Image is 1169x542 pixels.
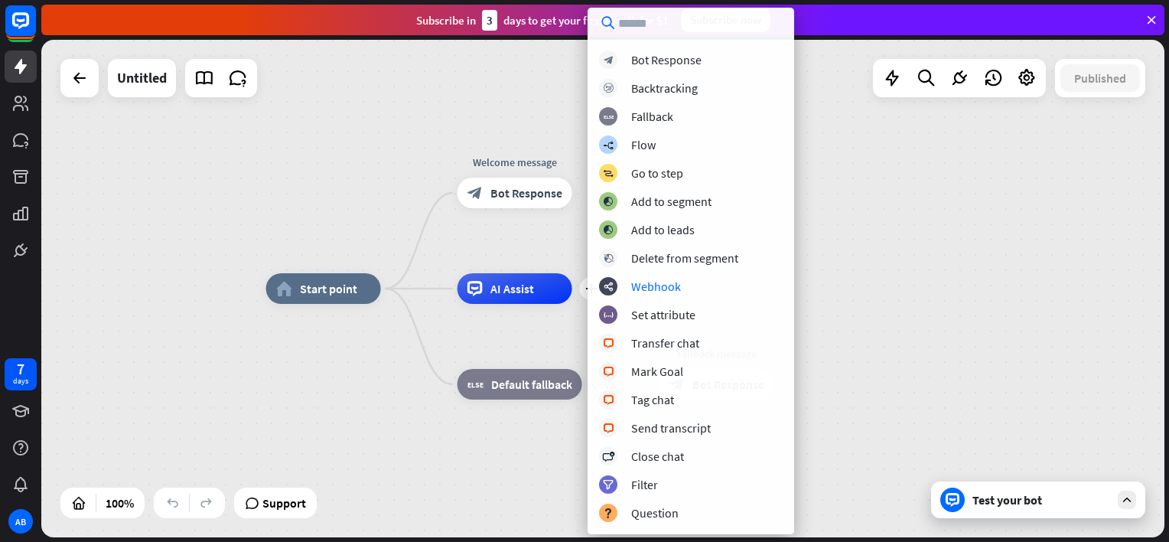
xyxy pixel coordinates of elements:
i: block_livechat [603,338,614,348]
button: Open LiveChat chat widget [12,6,58,52]
div: Question [631,505,679,521]
div: Mark Goal [631,364,683,379]
i: home_2 [276,281,292,296]
i: block_livechat [603,423,614,433]
i: block_bot_response [467,185,483,201]
div: 7 [17,362,24,376]
i: block_bot_response [604,55,614,65]
div: Go to step [631,165,683,181]
div: Backtracking [631,80,698,96]
span: AI Assist [490,281,534,296]
div: Transfer chat [631,335,699,351]
span: Default fallback [491,377,572,392]
div: Set attribute [631,307,695,322]
div: 3 [482,10,497,31]
i: block_add_to_segment [603,225,614,235]
i: block_close_chat [602,452,614,462]
i: block_set_attribute [604,310,614,320]
button: Published [1060,64,1140,92]
div: Flow [631,137,656,152]
i: block_livechat [603,395,614,405]
div: Delete from segment [631,250,738,266]
i: block_goto [603,168,614,178]
div: Add to leads [631,222,695,237]
i: block_fallback [467,377,484,392]
i: plus [585,283,597,294]
div: Fallback [631,109,673,124]
span: Start point [300,281,357,296]
div: 100% [101,491,138,515]
i: builder_tree [603,140,614,150]
i: block_question [604,508,613,518]
i: block_fallback [604,112,614,122]
i: block_livechat [603,367,614,377]
div: AB [8,509,33,534]
i: block_delete_from_segment [604,253,614,263]
i: filter [603,480,614,490]
i: webhooks [604,282,614,292]
div: Send transcript [631,420,711,436]
div: Bot Response [631,52,702,67]
div: Close chat [631,449,684,464]
div: Subscribe in days to get your first month for $1 [416,10,669,31]
span: Support [262,491,306,515]
div: Webhook [631,279,681,294]
a: 7 days [5,358,37,390]
i: block_backtracking [604,83,614,93]
div: Test your bot [972,492,1110,508]
span: Bot Response [490,185,562,201]
div: Welcome message [446,155,584,170]
div: Add to segment [631,194,711,209]
div: Untitled [117,59,167,97]
div: days [13,376,28,387]
div: Tag chat [631,392,674,407]
div: Filter [631,477,658,492]
i: block_add_to_segment [603,197,614,207]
